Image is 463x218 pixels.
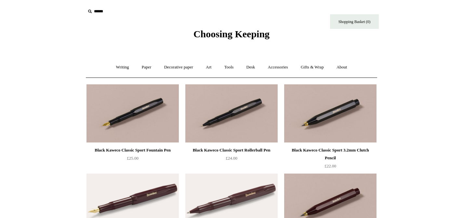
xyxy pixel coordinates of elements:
[193,34,270,38] a: Choosing Keeping
[88,146,177,154] div: Black Kaweco Classic Sport Fountain Pen
[218,59,240,76] a: Tools
[286,146,375,162] div: Black Kaweco Classic Sport 3.2mm Clutch Pencil
[241,59,261,76] a: Desk
[284,146,377,173] a: Black Kaweco Classic Sport 3.2mm Clutch Pencil £22.00
[330,14,379,29] a: Shopping Basket (0)
[226,156,237,161] span: £24.00
[110,59,135,76] a: Writing
[86,84,179,143] a: Black Kaweco Classic Sport Fountain Pen Black Kaweco Classic Sport Fountain Pen
[187,146,276,154] div: Black Kaweco Classic Sport Rollerball Pen
[185,84,278,143] a: Black Kaweco Classic Sport Rollerball Pen Black Kaweco Classic Sport Rollerball Pen
[324,163,336,168] span: £22.00
[193,29,270,39] span: Choosing Keeping
[284,84,377,143] img: Black Kaweco Classic Sport 3.2mm Clutch Pencil
[136,59,157,76] a: Paper
[295,59,330,76] a: Gifts & Wrap
[284,84,377,143] a: Black Kaweco Classic Sport 3.2mm Clutch Pencil Black Kaweco Classic Sport 3.2mm Clutch Pencil
[262,59,294,76] a: Accessories
[200,59,217,76] a: Art
[86,146,179,173] a: Black Kaweco Classic Sport Fountain Pen £25.00
[331,59,353,76] a: About
[158,59,199,76] a: Decorative paper
[127,156,139,161] span: £25.00
[185,146,278,173] a: Black Kaweco Classic Sport Rollerball Pen £24.00
[86,84,179,143] img: Black Kaweco Classic Sport Fountain Pen
[185,84,278,143] img: Black Kaweco Classic Sport Rollerball Pen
